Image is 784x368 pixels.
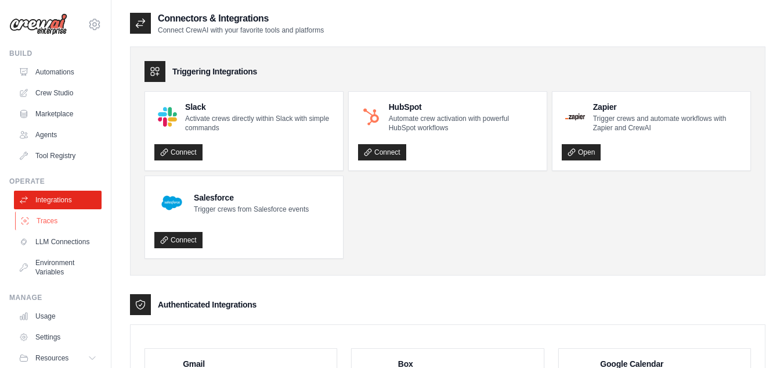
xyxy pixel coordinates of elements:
a: Marketplace [14,105,102,123]
div: Build [9,49,102,58]
img: Zapier Logo [565,113,585,120]
a: Open [562,144,601,160]
h3: Authenticated Integrations [158,299,256,310]
a: Usage [14,307,102,326]
a: Connect [154,144,203,160]
a: Integrations [14,191,102,209]
a: LLM Connections [14,233,102,251]
h3: Triggering Integrations [172,66,257,77]
h4: Slack [185,101,334,113]
a: Automations [14,63,102,81]
img: Slack Logo [158,107,177,126]
a: Tool Registry [14,147,102,165]
p: Connect CrewAI with your favorite tools and platforms [158,26,324,35]
h4: Salesforce [194,192,309,203]
a: Traces [15,212,103,230]
h4: Zapier [593,101,741,113]
a: Connect [154,232,203,248]
div: Operate [9,177,102,186]
div: Manage [9,293,102,302]
p: Automate crew activation with powerful HubSpot workflows [389,114,537,133]
h2: Connectors & Integrations [158,12,324,26]
h4: HubSpot [389,101,537,113]
span: Resources [35,353,68,363]
p: Trigger crews from Salesforce events [194,205,309,214]
p: Activate crews directly within Slack with simple commands [185,114,334,133]
img: Salesforce Logo [158,189,186,217]
img: Logo [9,13,67,35]
button: Resources [14,349,102,367]
img: HubSpot Logo [362,108,381,127]
a: Crew Studio [14,84,102,102]
a: Agents [14,126,102,144]
p: Trigger crews and automate workflows with Zapier and CrewAI [593,114,741,133]
a: Settings [14,328,102,346]
a: Connect [358,144,406,160]
a: Environment Variables [14,253,102,281]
